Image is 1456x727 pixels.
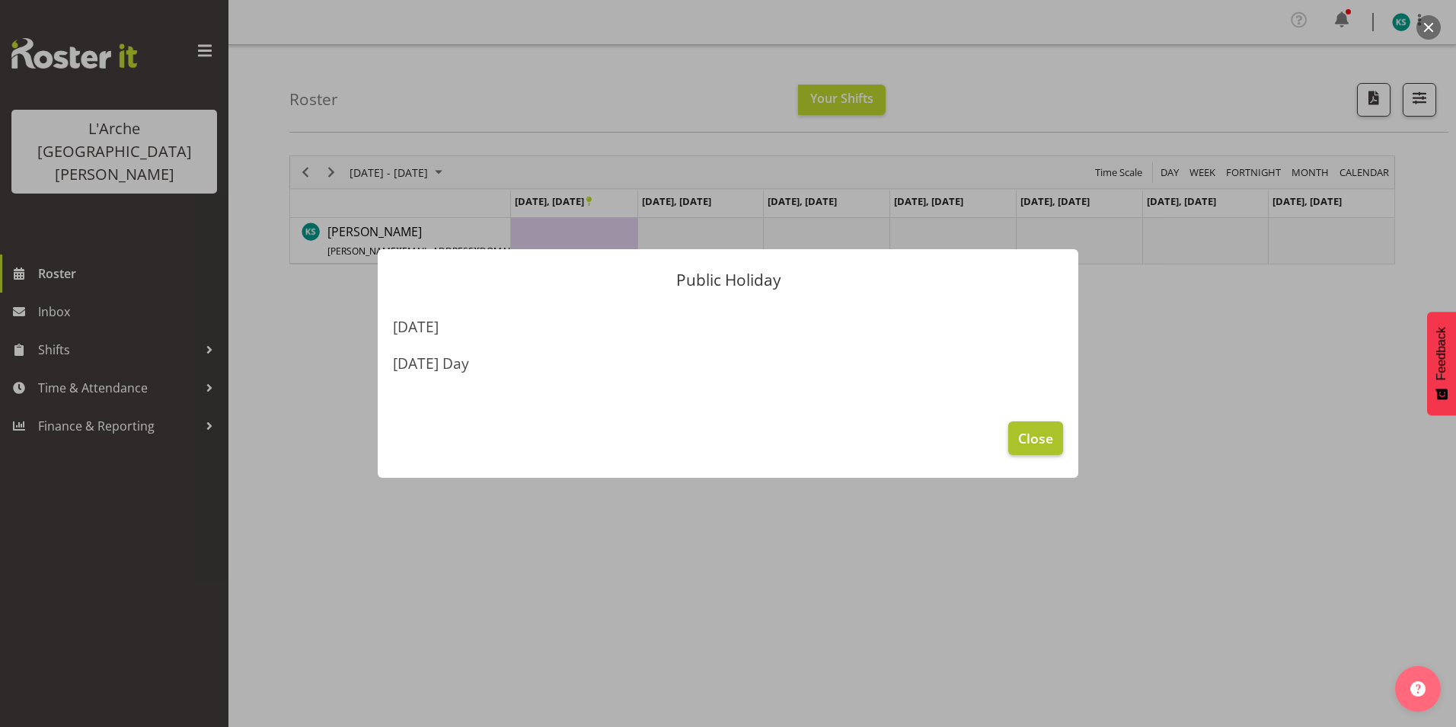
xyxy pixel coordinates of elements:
p: Public Holiday [393,272,1063,288]
h4: [DATE] [393,318,1063,336]
span: Close [1018,428,1053,448]
button: Feedback - Show survey [1427,312,1456,415]
button: Close [1008,421,1063,455]
img: help-xxl-2.png [1410,681,1426,697]
span: Feedback [1435,327,1448,380]
h4: [DATE] Day [393,354,1063,373]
